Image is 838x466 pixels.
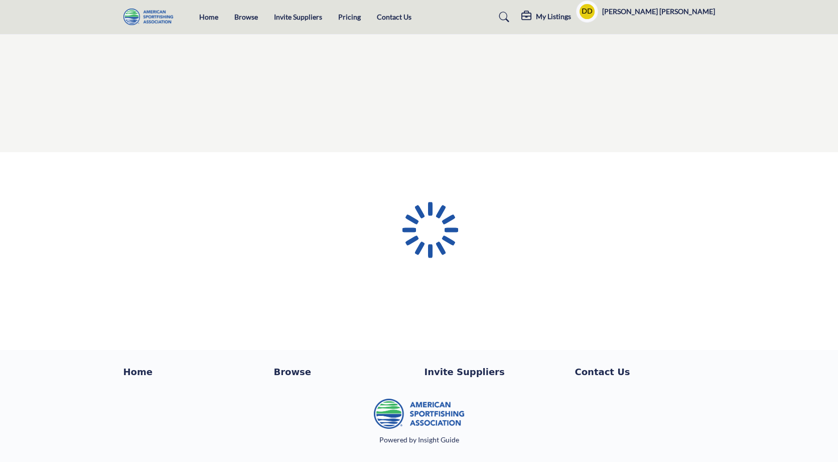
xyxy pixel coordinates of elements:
h5: My Listings [536,12,571,21]
a: Invite Suppliers [274,13,322,21]
a: Powered by Insight Guide [379,435,459,444]
a: Contact Us [575,365,715,379]
a: Home [123,365,263,379]
button: Show hide supplier dropdown [576,1,598,23]
a: Search [489,9,516,25]
a: Invite Suppliers [425,365,565,379]
img: No Site Logo [374,399,464,429]
a: Home [199,13,218,21]
a: Browse [274,365,414,379]
a: Pricing [338,13,361,21]
img: Site Logo [123,9,178,25]
a: Browse [234,13,258,21]
a: Contact Us [377,13,411,21]
div: My Listings [521,11,571,23]
h5: [PERSON_NAME] [PERSON_NAME] [602,7,715,17]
